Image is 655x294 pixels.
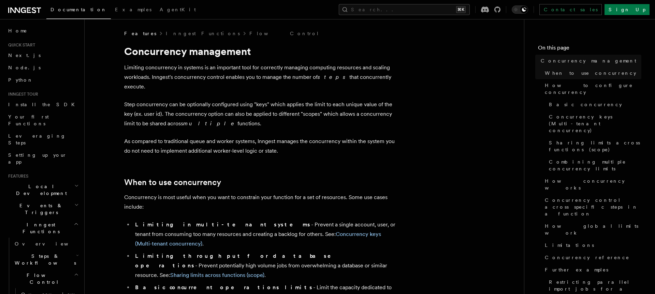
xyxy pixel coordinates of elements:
a: Documentation [46,2,111,19]
span: How global limits work [545,223,641,236]
span: Further examples [545,266,608,273]
a: Concurrency control across specific steps in a function [542,194,641,220]
a: Sharing limits across functions (scope) [170,272,264,278]
span: Features [5,173,28,179]
span: Steps & Workflows [12,253,76,266]
a: How global limits work [542,220,641,239]
em: steps [318,74,349,80]
a: How to configure concurrency [542,79,641,98]
span: Examples [115,7,151,12]
p: Limiting concurrency in systems is an important tool for correctly managing computing resources a... [124,63,397,92]
button: Events & Triggers [5,199,80,219]
a: Basic concurrency [546,98,641,111]
li: - Prevent a single account, user, or tenant from consuming too many resources and creating a back... [133,220,397,249]
span: Concurrency reference [545,254,629,261]
span: Setting up your app [8,152,67,165]
a: Inngest Functions [166,30,240,37]
a: Sharing limits across functions (scope) [546,137,641,156]
a: Concurrency reference [542,251,641,264]
a: Overview [12,238,80,250]
button: Local Development [5,180,80,199]
a: Home [5,25,80,37]
span: AgentKit [160,7,196,12]
kbd: ⌘K [456,6,466,13]
a: Limitations [542,239,641,251]
span: Quick start [5,42,35,48]
a: When to use concurrency [542,67,641,79]
span: Overview [15,241,85,247]
a: Next.js [5,49,80,61]
span: Combining multiple concurrency limits [549,158,641,172]
span: Events & Triggers [5,202,74,216]
span: When to use concurrency [545,70,636,76]
button: Flow Control [12,269,80,288]
span: Features [124,30,156,37]
a: Setting up your app [5,149,80,168]
a: Install the SDK [5,98,80,111]
button: Steps & Workflows [12,250,80,269]
a: Node.js [5,61,80,74]
button: Inngest Functions [5,219,80,238]
a: How concurrency works [542,175,641,194]
button: Toggle dark mode [512,5,528,14]
span: Leveraging Steps [8,133,66,145]
h4: On this page [538,44,641,55]
span: Concurrency management [541,57,636,64]
span: Inngest Functions [5,221,74,235]
span: Flow Control [12,272,74,285]
a: Further examples [542,264,641,276]
a: Combining multiple concurrency limits [546,156,641,175]
a: Concurrency keys (Multi-tenant concurrency) [546,111,641,137]
span: Python [8,77,33,83]
span: How to configure concurrency [545,82,641,96]
span: Install the SDK [8,102,79,107]
span: Next.js [8,53,41,58]
li: - Prevent potentially high volume jobs from overwhelming a database or similar resource. See: . [133,251,397,280]
a: Python [5,74,80,86]
span: Local Development [5,183,74,197]
span: Limitations [545,242,594,249]
span: Basic concurrency [549,101,622,108]
a: Flow Control [249,30,319,37]
a: Contact sales [539,4,602,15]
a: Leveraging Steps [5,130,80,149]
span: Your first Functions [8,114,49,126]
p: As compared to traditional queue and worker systems, Inngest manages the concurrency within the s... [124,137,397,156]
em: multiple [183,120,237,127]
p: Step concurrency can be optionally configured using "keys" which applies the limit to each unique... [124,100,397,128]
h1: Concurrency management [124,45,397,57]
a: AgentKit [156,2,200,18]
a: When to use concurrency [124,178,221,187]
span: Concurrency control across specific steps in a function [545,197,641,217]
p: Concurrency is most useful when you want to constrain your function for a set of resources. Some ... [124,193,397,212]
span: Documentation [50,7,107,12]
strong: Basic concurrent operations limits [135,284,313,291]
strong: Limiting throughput for database operations [135,253,340,269]
span: Sharing limits across functions (scope) [549,139,641,153]
span: Inngest tour [5,92,38,97]
span: How concurrency works [545,178,641,191]
span: Node.js [8,65,41,70]
span: Concurrency keys (Multi-tenant concurrency) [549,113,641,134]
a: Your first Functions [5,111,80,130]
span: Home [8,27,27,34]
button: Search...⌘K [339,4,470,15]
strong: Limiting in multi-tenant systems [135,221,311,228]
a: Sign Up [605,4,650,15]
a: Examples [111,2,156,18]
a: Concurrency management [538,55,641,67]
